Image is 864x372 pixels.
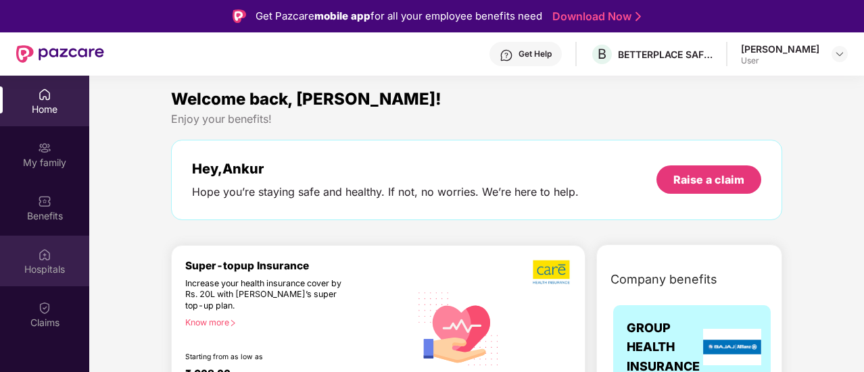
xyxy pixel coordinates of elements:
[38,88,51,101] img: svg+xml;base64,PHN2ZyBpZD0iSG9tZSIgeG1sbnM9Imh0dHA6Ly93d3cudzMub3JnLzIwMDAvc3ZnIiB3aWR0aD0iMjAiIG...
[610,270,717,289] span: Company benefits
[185,352,353,362] div: Starting from as low as
[618,48,713,61] div: BETTERPLACE SAFETY SOLUTIONS PRIVATE LIMITED
[533,259,571,285] img: b5dec4f62d2307b9de63beb79f102df3.png
[834,49,845,59] img: svg+xml;base64,PHN2ZyBpZD0iRHJvcGRvd24tMzJ4MzIiIHhtbG5zPSJodHRwOi8vd3d3LnczLm9yZy8yMDAwL3N2ZyIgd2...
[552,9,637,24] a: Download Now
[314,9,370,22] strong: mobile app
[16,45,104,63] img: New Pazcare Logo
[185,278,352,312] div: Increase your health insurance cover by Rs. 20L with [PERSON_NAME]’s super top-up plan.
[192,161,579,177] div: Hey, Ankur
[38,194,51,208] img: svg+xml;base64,PHN2ZyBpZD0iQmVuZWZpdHMiIHhtbG5zPSJodHRwOi8vd3d3LnczLm9yZy8yMDAwL3N2ZyIgd2lkdGg9Ij...
[229,319,237,327] span: right
[38,301,51,315] img: svg+xml;base64,PHN2ZyBpZD0iQ2xhaW0iIHhtbG5zPSJodHRwOi8vd3d3LnczLm9yZy8yMDAwL3N2ZyIgd2lkdGg9IjIwIi...
[741,43,819,55] div: [PERSON_NAME]
[256,8,542,24] div: Get Pazcare for all your employee benefits need
[38,141,51,155] img: svg+xml;base64,PHN2ZyB3aWR0aD0iMjAiIGhlaWdodD0iMjAiIHZpZXdCb3g9IjAgMCAyMCAyMCIgZmlsbD0ibm9uZSIgeG...
[233,9,246,23] img: Logo
[635,9,641,24] img: Stroke
[171,112,782,126] div: Enjoy your benefits!
[171,89,441,109] span: Welcome back, [PERSON_NAME]!
[598,46,606,62] span: B
[741,55,819,66] div: User
[703,329,761,365] img: insurerLogo
[185,317,402,327] div: Know more
[185,259,410,272] div: Super-topup Insurance
[673,172,744,187] div: Raise a claim
[500,49,513,62] img: svg+xml;base64,PHN2ZyBpZD0iSGVscC0zMngzMiIgeG1sbnM9Imh0dHA6Ly93d3cudzMub3JnLzIwMDAvc3ZnIiB3aWR0aD...
[38,248,51,261] img: svg+xml;base64,PHN2ZyBpZD0iSG9zcGl0YWxzIiB4bWxucz0iaHR0cDovL3d3dy53My5vcmcvMjAwMC9zdmciIHdpZHRoPS...
[519,49,552,59] div: Get Help
[192,185,579,199] div: Hope you’re staying safe and healthy. If not, no worries. We’re here to help.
